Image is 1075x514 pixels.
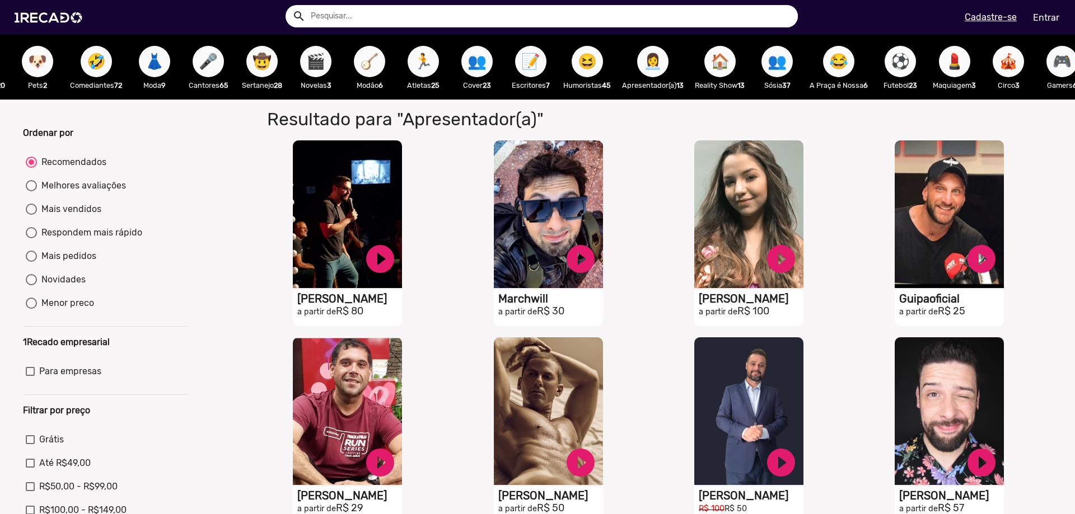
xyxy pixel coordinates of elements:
h1: [PERSON_NAME] [899,489,1004,502]
p: Novelas [295,80,337,91]
small: a partir de [699,307,737,317]
span: 🎮 [1053,46,1072,77]
button: 🤠 [246,46,278,77]
video: S1RECADO vídeos dedicados para fãs e empresas [494,337,603,485]
b: 13 [676,81,684,89]
small: R$ 50 [725,504,747,513]
small: a partir de [297,504,336,513]
span: Para empresas [39,365,101,378]
button: 👗 [139,46,170,77]
span: 👥 [768,46,787,77]
b: 7 [546,81,550,89]
a: play_circle_filled [965,242,998,276]
a: play_circle_filled [764,446,798,479]
button: 🤣 [81,46,112,77]
span: 💄 [945,46,964,77]
span: Grátis [39,433,64,446]
span: 🎪 [999,46,1018,77]
b: Filtrar por preço [23,405,90,416]
p: Atletas [402,80,445,91]
mat-icon: Example home icon [292,10,306,23]
b: 3 [1015,81,1020,89]
h1: Marchwill [498,292,603,305]
span: 🤠 [253,46,272,77]
button: 🎬 [300,46,331,77]
video: S1RECADO vídeos dedicados para fãs e empresas [895,337,1004,485]
a: play_circle_filled [764,242,798,276]
span: 🎤 [199,46,218,77]
video: S1RECADO vídeos dedicados para fãs e empresas [895,140,1004,288]
b: 37 [782,81,791,89]
b: 3 [971,81,976,89]
span: R$50,00 - R$99,00 [39,480,118,493]
video: S1RECADO vídeos dedicados para fãs e empresas [694,140,803,288]
b: 45 [602,81,611,89]
span: 🐶 [28,46,47,77]
button: 💄 [939,46,970,77]
b: 1Recado empresarial [23,337,110,347]
button: 🎪 [993,46,1024,77]
b: Ordenar por [23,128,73,138]
button: 📝 [515,46,546,77]
h1: [PERSON_NAME] [297,292,402,305]
p: Sósia [756,80,798,91]
b: 3 [327,81,331,89]
button: 🏃 [408,46,439,77]
h1: Guipaoficial [899,292,1004,305]
b: 72 [114,81,122,89]
div: Menor preco [37,296,94,310]
button: 😆 [572,46,603,77]
video: S1RECADO vídeos dedicados para fãs e empresas [694,337,803,485]
small: R$ 100 [699,504,725,513]
b: 25 [431,81,440,89]
small: a partir de [899,307,938,317]
span: 🏃 [414,46,433,77]
button: 👥 [461,46,493,77]
a: play_circle_filled [564,446,597,479]
b: 6 [863,81,868,89]
h1: Resultado para "Apresentador(a)" [259,109,777,130]
div: Novidades [37,273,86,286]
u: Cadastre-se [965,12,1017,22]
p: Cover [456,80,498,91]
a: play_circle_filled [564,242,597,276]
button: ⚽ [885,46,916,77]
p: Modão [348,80,391,91]
div: Respondem mais rápido [37,226,142,239]
span: 👩‍💼 [643,46,662,77]
h2: R$ 80 [297,305,402,318]
h2: R$ 25 [899,305,1004,318]
a: Entrar [1026,8,1067,27]
button: 🪕 [354,46,385,77]
b: 13 [737,81,745,89]
div: Mais pedidos [37,249,96,263]
button: 🎤 [193,46,224,77]
b: 6 [378,81,383,89]
button: 👩‍💼 [637,46,669,77]
p: Futebol [879,80,922,91]
span: 😂 [829,46,848,77]
span: 🪕 [360,46,379,77]
span: 👥 [468,46,487,77]
p: Circo [987,80,1030,91]
span: 🤣 [87,46,106,77]
small: a partir de [297,307,336,317]
p: Pets [16,80,59,91]
p: Apresentador(a) [622,80,684,91]
button: Example home icon [288,6,308,25]
button: 🏠 [704,46,736,77]
h1: [PERSON_NAME] [699,292,803,305]
a: play_circle_filled [965,446,998,479]
h1: [PERSON_NAME] [699,489,803,502]
h2: R$ 30 [498,305,603,318]
b: 9 [161,81,166,89]
p: Moda [133,80,176,91]
p: Humoristas [563,80,611,91]
p: Escritores [510,80,552,91]
video: S1RECADO vídeos dedicados para fãs e empresas [494,140,603,288]
input: Pesquisar... [302,5,798,27]
a: play_circle_filled [363,242,397,276]
div: Melhores avaliações [37,179,126,192]
div: Mais vendidos [37,202,101,216]
span: 🎬 [306,46,325,77]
